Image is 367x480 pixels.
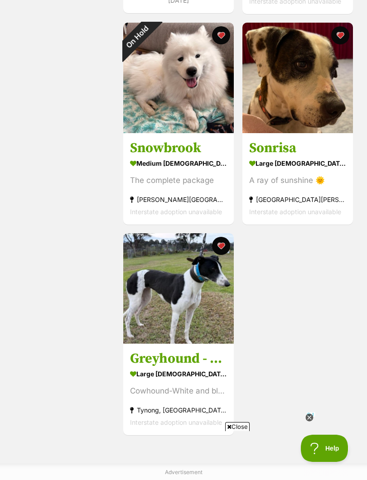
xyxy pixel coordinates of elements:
[123,233,234,344] img: Greyhound - Moo
[212,26,230,44] button: favourite
[249,139,346,157] h3: Sonrisa
[130,174,227,187] div: The complete package
[249,208,341,216] span: Interstate adoption unavailable
[123,343,234,435] a: Greyhound - Moo large [DEMOGRAPHIC_DATA] Dog Cowhound-White and black Tynong, [GEOGRAPHIC_DATA] I...
[242,133,353,225] a: Sonrisa large [DEMOGRAPHIC_DATA] Dog A ray of sunshine 🌞 [GEOGRAPHIC_DATA][PERSON_NAME][GEOGRAPHI...
[130,157,227,170] div: medium [DEMOGRAPHIC_DATA] Dog
[249,157,346,170] div: large [DEMOGRAPHIC_DATA] Dog
[130,208,222,216] span: Interstate adoption unavailable
[242,23,353,133] img: Sonrisa
[301,435,349,462] iframe: Help Scout Beacon - Open
[123,125,234,134] a: On Hold
[249,193,346,206] div: [GEOGRAPHIC_DATA][PERSON_NAME][GEOGRAPHIC_DATA]
[130,139,227,157] h3: Snowbrook
[123,23,234,133] img: Snowbrook
[130,350,227,367] h3: Greyhound - Moo
[130,367,227,380] div: large [DEMOGRAPHIC_DATA] Dog
[331,26,349,44] button: favourite
[19,435,348,475] iframe: Advertisement
[130,385,227,397] div: Cowhound-White and black
[212,237,230,255] button: favourite
[112,11,163,62] div: On Hold
[249,174,346,187] div: A ray of sunshine 🌞
[123,133,234,225] a: Snowbrook medium [DEMOGRAPHIC_DATA] Dog The complete package [PERSON_NAME][GEOGRAPHIC_DATA] Inter...
[130,193,227,206] div: [PERSON_NAME][GEOGRAPHIC_DATA]
[130,404,227,416] div: Tynong, [GEOGRAPHIC_DATA]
